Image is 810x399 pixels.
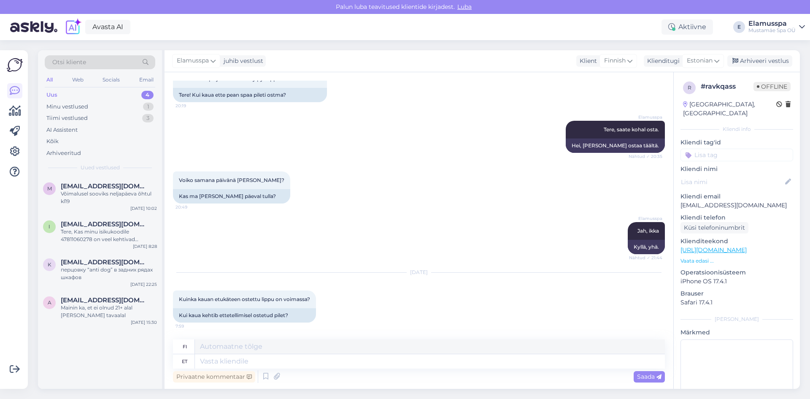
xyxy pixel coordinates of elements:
div: et [182,354,187,369]
div: # ravkqass [701,81,753,92]
span: Otsi kliente [52,58,86,67]
input: Lisa nimi [681,177,783,187]
div: Minu vestlused [46,103,88,111]
div: [DATE] 22:25 [130,281,157,288]
div: Mustamäe Spa OÜ [748,27,796,34]
div: Kliendi info [680,125,793,133]
div: [DATE] [173,269,665,276]
div: Kas ma [PERSON_NAME] päeval tulla? [173,189,290,204]
span: Finnish [604,56,626,65]
div: 1 [143,103,154,111]
div: Kõik [46,137,59,146]
span: Elamusspa [177,56,209,65]
div: [DATE] 8:28 [133,243,157,250]
span: marit159@gmail.com [61,182,148,190]
div: Tiimi vestlused [46,114,88,122]
span: 20:19 [175,103,207,109]
div: Socials [101,74,121,85]
span: r [688,84,691,91]
span: Nähtud ✓ 21:44 [629,255,662,261]
span: m [47,185,52,192]
div: Võimalusel sooviks neljapäeva õhtul kl19 [61,190,157,205]
div: Uus [46,91,57,99]
div: Klienditugi [644,57,680,65]
div: [DATE] 10:02 [130,205,157,212]
p: Kliendi nimi [680,165,793,174]
div: 4 [141,91,154,99]
div: 3 [142,114,154,122]
div: Web [70,74,85,85]
p: Märkmed [680,328,793,337]
a: Avasta AI [85,20,130,34]
div: [GEOGRAPHIC_DATA], [GEOGRAPHIC_DATA] [683,100,776,118]
div: Tere! Kui kaua ette pean spaa pileti ostma? [173,88,327,102]
p: Kliendi email [680,192,793,201]
div: Tere, Kas minu isikukoodile 47811060278 on veel kehtivad pääsmed või ei ole? Lugupidamisega, [GEO... [61,228,157,243]
div: AI Assistent [46,126,78,134]
span: Kuinka kauan etukäteen ostettu lippu on voimassa? [179,296,310,302]
span: kristjan.roi@gmail.com [61,258,148,266]
p: iPhone OS 17.4.1 [680,277,793,286]
span: i [49,223,50,230]
div: [PERSON_NAME] [680,315,793,323]
span: Estonian [687,56,713,65]
div: Email [138,74,155,85]
p: Brauser [680,289,793,298]
span: 7:59 [175,323,207,329]
div: Arhiveeritud [46,149,81,157]
span: Luba [455,3,474,11]
p: Klienditeekond [680,237,793,246]
div: Klient [576,57,597,65]
p: Safari 17.4.1 [680,298,793,307]
span: k [48,261,51,268]
span: a [48,299,51,306]
p: Kliendi tag'id [680,138,793,147]
p: Operatsioonisüsteem [680,268,793,277]
input: Lisa tag [680,149,793,161]
span: Offline [753,82,791,91]
span: Tere, saate kohal osta. [604,126,659,133]
img: explore-ai [64,18,82,36]
p: Kliendi telefon [680,213,793,222]
div: Aktiivne [661,19,713,35]
p: Vaata edasi ... [680,257,793,265]
span: Nähtud ✓ 20:35 [629,153,662,160]
div: Arhiveeri vestlus [727,55,792,67]
div: juhib vestlust [220,57,263,65]
div: Kui kaua kehtib ettetellimisel ostetud pilet? [173,308,316,323]
div: Hei, [PERSON_NAME] ostaa täältä. [566,138,665,153]
span: 20:49 [175,204,207,210]
div: All [45,74,54,85]
span: Jah, ikka [637,228,659,234]
span: Uued vestlused [81,164,120,171]
span: Voiko samana päivänä [PERSON_NAME]? [179,177,284,183]
div: [DATE] 15:30 [131,319,157,326]
div: Kyllä, yhä. [628,240,665,254]
span: Elamusspa [631,215,662,222]
span: alpius.andreas@gmail.com [61,296,148,304]
div: Küsi telefoninumbrit [680,222,748,233]
a: ElamusspaMustamäe Spa OÜ [748,20,805,34]
div: Privaatne kommentaar [173,371,255,383]
div: Elamusspa [748,20,796,27]
div: перцовку “anti dog” в задних рядах шкафов [61,266,157,281]
div: fi [183,339,187,354]
span: Saada [637,373,661,380]
a: [URL][DOMAIN_NAME] [680,246,747,254]
span: Elamusspa [631,114,662,120]
div: E [733,21,745,33]
span: in7878den@gmail.com [61,220,148,228]
img: Askly Logo [7,57,23,73]
p: [EMAIL_ADDRESS][DOMAIN_NAME] [680,201,793,210]
div: Mainin ka, et ei olnud 21+ alal [PERSON_NAME] tavaalal [61,304,157,319]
